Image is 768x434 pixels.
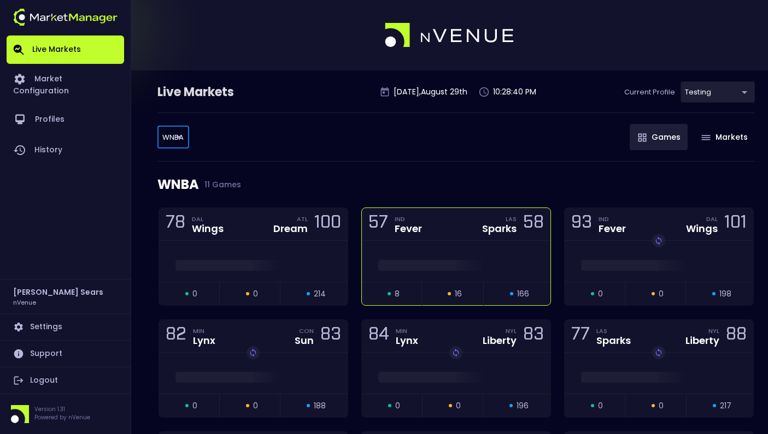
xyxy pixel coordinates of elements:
span: 0 [253,400,258,412]
div: 100 [314,214,341,234]
div: 58 [523,214,544,234]
img: replayImg [654,236,663,245]
a: History [7,135,124,165]
div: 82 [166,326,186,346]
p: [DATE] , August 29 th [394,86,467,98]
div: Fever [599,224,626,234]
div: CON [299,326,314,335]
div: Lynx [193,336,215,346]
div: 78 [166,214,185,234]
div: 77 [571,326,590,346]
div: DAL [192,215,224,223]
div: Version 1.31Powered by nVenue [7,405,124,423]
img: gameIcon [701,135,711,140]
div: LAS [506,215,517,223]
div: Sparks [482,224,517,234]
span: 188 [314,400,326,412]
div: Lynx [396,336,418,346]
img: replayImg [249,348,257,357]
span: 166 [517,288,529,300]
a: Settings [7,314,124,340]
a: Logout [7,367,124,394]
h3: nVenue [13,298,36,306]
div: WNBA [157,162,755,207]
div: Dream [273,224,308,234]
span: 11 Games [199,180,241,189]
a: Support [7,341,124,367]
div: Wings [686,224,718,234]
div: DAL [706,215,718,223]
h2: [PERSON_NAME] Sears [13,286,103,298]
span: 0 [598,288,603,300]
div: 88 [726,326,747,346]
span: 0 [659,400,664,412]
span: 196 [517,400,529,412]
div: Wings [192,224,224,234]
div: NYL [708,326,719,335]
span: 214 [314,288,326,300]
div: Fever [395,224,422,234]
div: testing [681,81,755,103]
img: replayImg [452,348,460,357]
p: Current Profile [624,87,675,98]
div: ATL [297,215,308,223]
div: 101 [724,214,747,234]
a: Market Configuration [7,64,124,104]
div: 84 [368,326,389,346]
span: 198 [719,288,731,300]
div: 93 [571,214,592,234]
div: 83 [320,326,341,346]
div: testing [157,126,189,148]
button: Markets [693,124,755,150]
span: 0 [192,400,197,412]
span: 0 [192,288,197,300]
img: logo [385,23,515,48]
img: logo [13,9,118,26]
div: 57 [368,214,388,234]
span: 8 [395,288,400,300]
div: IND [599,215,626,223]
div: Liberty [483,336,517,346]
span: 16 [455,288,462,300]
img: replayImg [654,348,663,357]
p: 10:28:40 PM [493,86,536,98]
span: 0 [456,400,461,412]
p: Version 1.31 [34,405,90,413]
div: Live Markets [157,84,291,101]
span: 217 [720,400,731,412]
span: 0 [395,400,400,412]
span: 0 [659,288,664,300]
div: Liberty [685,336,719,346]
img: gameIcon [638,133,647,142]
span: 0 [253,288,258,300]
a: Live Markets [7,35,124,64]
div: MIN [193,326,215,335]
p: Powered by nVenue [34,413,90,421]
div: MIN [396,326,418,335]
div: 83 [523,326,544,346]
div: LAS [596,326,631,335]
a: Profiles [7,104,124,135]
div: Sun [295,336,314,346]
span: 0 [598,400,603,412]
button: Games [630,124,688,150]
div: IND [395,215,422,223]
div: NYL [506,326,517,335]
div: Sparks [596,336,631,346]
